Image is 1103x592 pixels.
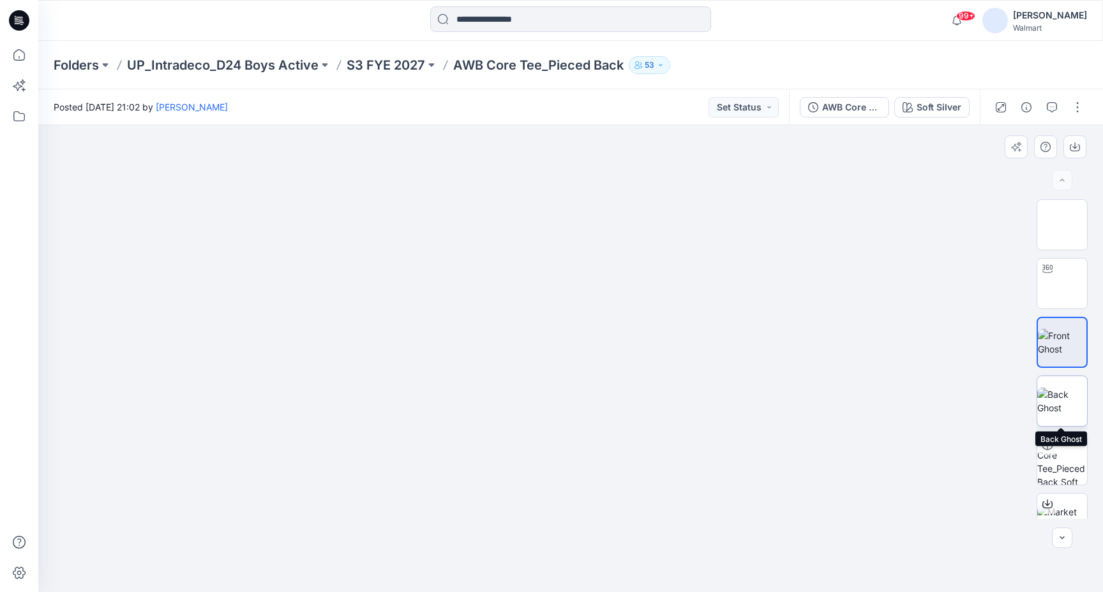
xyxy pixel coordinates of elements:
img: Back Ghost [1037,388,1087,414]
img: avatar [982,8,1008,33]
span: Posted [DATE] 21:02 by [54,100,228,114]
button: Soft Silver [894,97,970,118]
img: Front Ghost [1038,329,1086,356]
p: AWB Core Tee_Pieced Back [453,56,624,74]
button: Details [1016,97,1037,118]
img: Color Run 3/4 Ghost [1037,204,1087,245]
a: S3 FYE 2027 [347,56,425,74]
a: Folders [54,56,99,74]
button: 53 [629,56,670,74]
img: AWB Core Tee_Pieced Back Soft Silver [1037,435,1087,485]
div: Walmart [1013,23,1087,33]
a: UP_Intradeco_D24 Boys Active [127,56,319,74]
img: Market Inspiration [1037,505,1087,532]
div: AWB Core Tee_Pieced Back [822,100,881,114]
a: [PERSON_NAME] [156,102,228,112]
button: AWB Core Tee_Pieced Back [800,97,889,118]
div: Soft Silver [917,100,961,114]
span: 99+ [956,11,975,21]
p: 53 [645,58,654,72]
div: [PERSON_NAME] [1013,8,1087,23]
